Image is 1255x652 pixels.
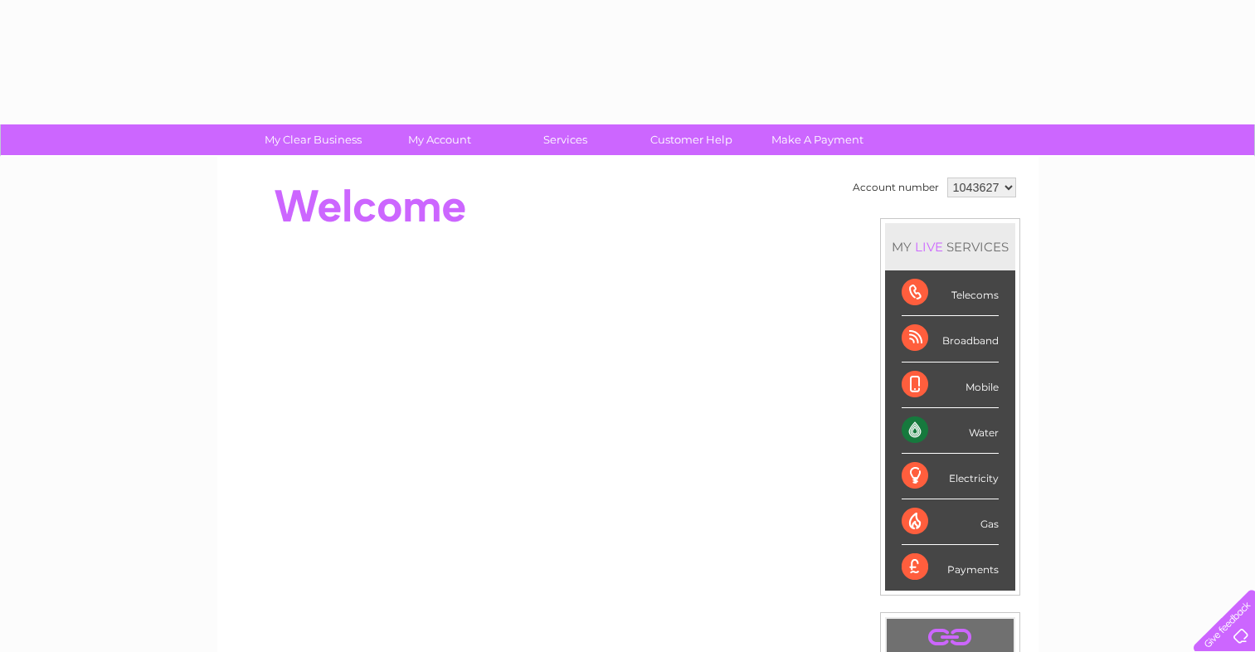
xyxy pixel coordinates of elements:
[902,362,999,408] div: Mobile
[497,124,634,155] a: Services
[885,223,1015,270] div: MY SERVICES
[623,124,760,155] a: Customer Help
[891,623,1009,652] a: .
[749,124,886,155] a: Make A Payment
[902,270,999,316] div: Telecoms
[902,545,999,590] div: Payments
[902,499,999,545] div: Gas
[902,454,999,499] div: Electricity
[912,239,946,255] div: LIVE
[849,173,943,202] td: Account number
[245,124,382,155] a: My Clear Business
[902,316,999,362] div: Broadband
[902,408,999,454] div: Water
[371,124,508,155] a: My Account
